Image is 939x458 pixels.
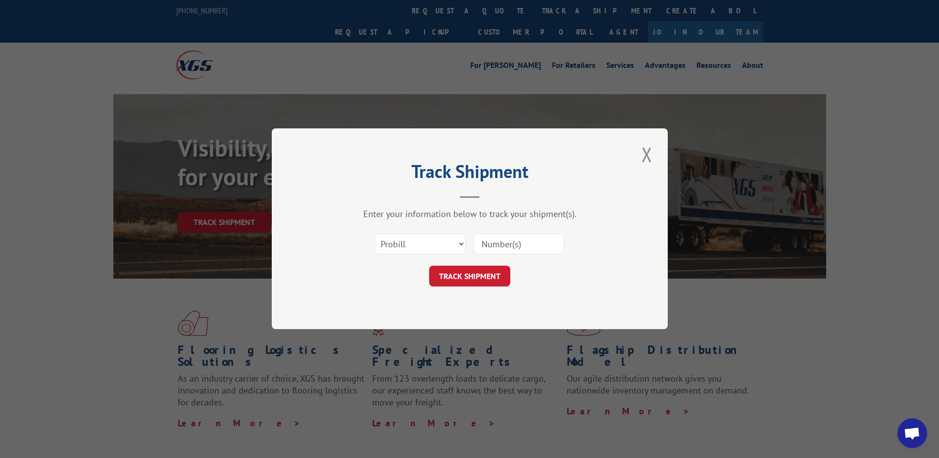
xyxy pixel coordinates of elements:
div: Enter your information below to track your shipment(s). [321,209,618,220]
input: Number(s) [473,234,564,255]
h2: Track Shipment [321,165,618,183]
a: Open chat [897,418,927,448]
button: TRACK SHIPMENT [429,266,510,287]
button: Close modal [639,141,655,168]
